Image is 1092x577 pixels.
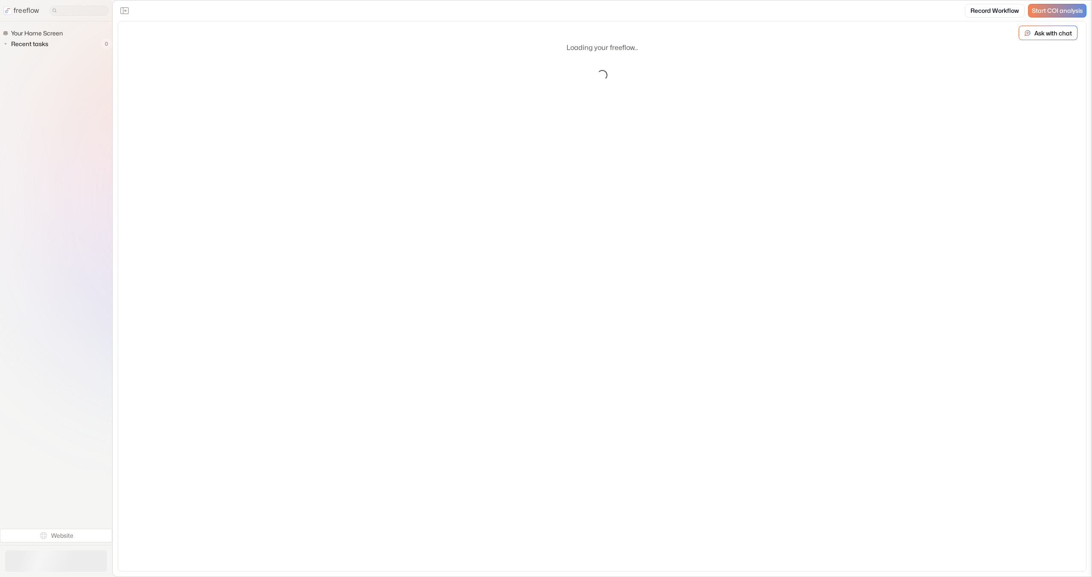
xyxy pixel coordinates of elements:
[3,28,66,38] a: Your Home Screen
[118,4,131,17] button: Close the sidebar
[14,6,39,16] p: freeflow
[1032,7,1083,15] span: Start COI analysis
[1028,4,1086,17] a: Start COI analysis
[3,39,52,49] button: Recent tasks
[9,40,51,48] span: Recent tasks
[3,6,39,16] a: freeflow
[1034,29,1072,38] p: Ask with chat
[566,43,638,53] p: Loading your freeflow...
[101,38,112,50] span: 0
[9,29,65,38] span: Your Home Screen
[965,4,1025,17] a: Record Workflow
